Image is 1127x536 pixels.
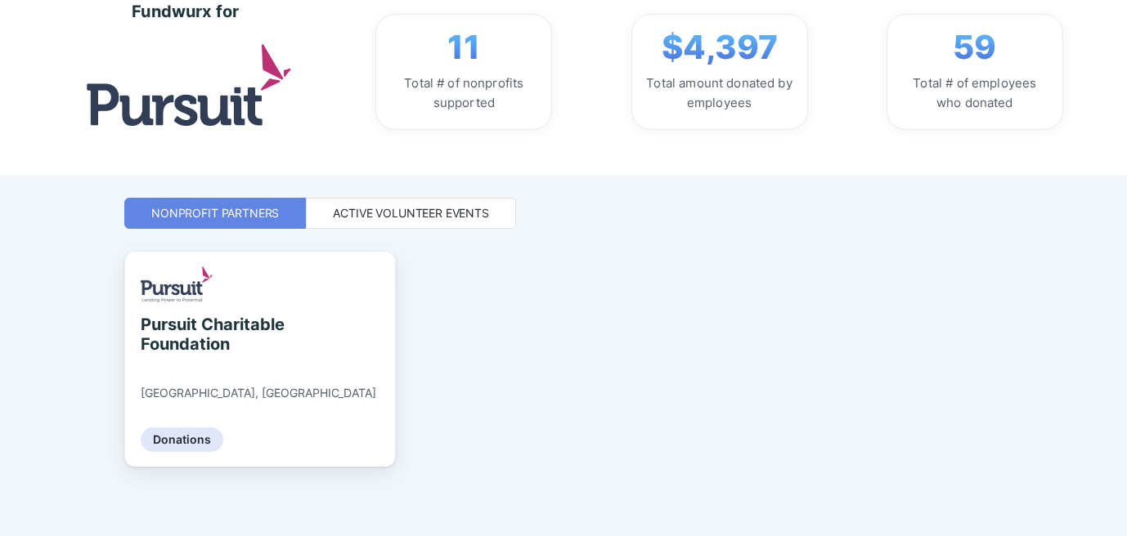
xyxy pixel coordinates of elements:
[141,315,290,354] div: Pursuit Charitable Foundation
[953,28,996,67] span: 59
[87,44,291,125] img: logo.jpg
[151,205,279,221] div: Nonprofit Partners
[333,205,489,221] div: Active Volunteer Events
[141,386,376,400] div: [GEOGRAPHIC_DATA], [GEOGRAPHIC_DATA]
[389,74,538,113] div: Total # of nonprofits supported
[900,74,1049,113] div: Total # of employees who donated
[141,427,223,452] div: Donations
[447,28,480,67] span: 11
[662,28,778,67] span: $4,397
[645,74,794,113] div: Total amount donated by employees
[132,2,239,21] div: Fundwurx for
